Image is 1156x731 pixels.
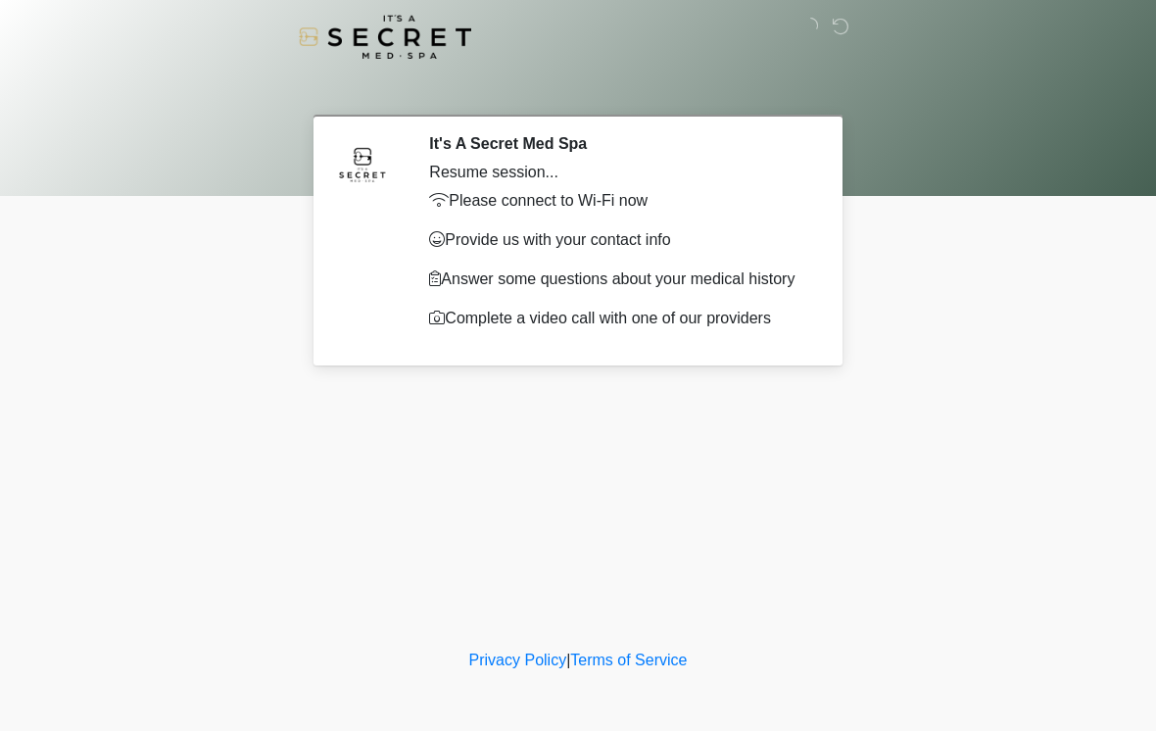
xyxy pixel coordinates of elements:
a: | [566,652,570,668]
img: It's A Secret Med Spa Logo [299,15,471,59]
h1: ‎ ‎ [304,71,852,107]
p: Complete a video call with one of our providers [429,307,808,330]
p: Provide us with your contact info [429,228,808,252]
img: Agent Avatar [333,134,392,193]
a: Terms of Service [570,652,687,668]
p: Please connect to Wi-Fi now [429,189,808,213]
p: Answer some questions about your medical history [429,268,808,291]
a: Privacy Policy [469,652,567,668]
h2: It's A Secret Med Spa [429,134,808,153]
div: Resume session... [429,161,808,184]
